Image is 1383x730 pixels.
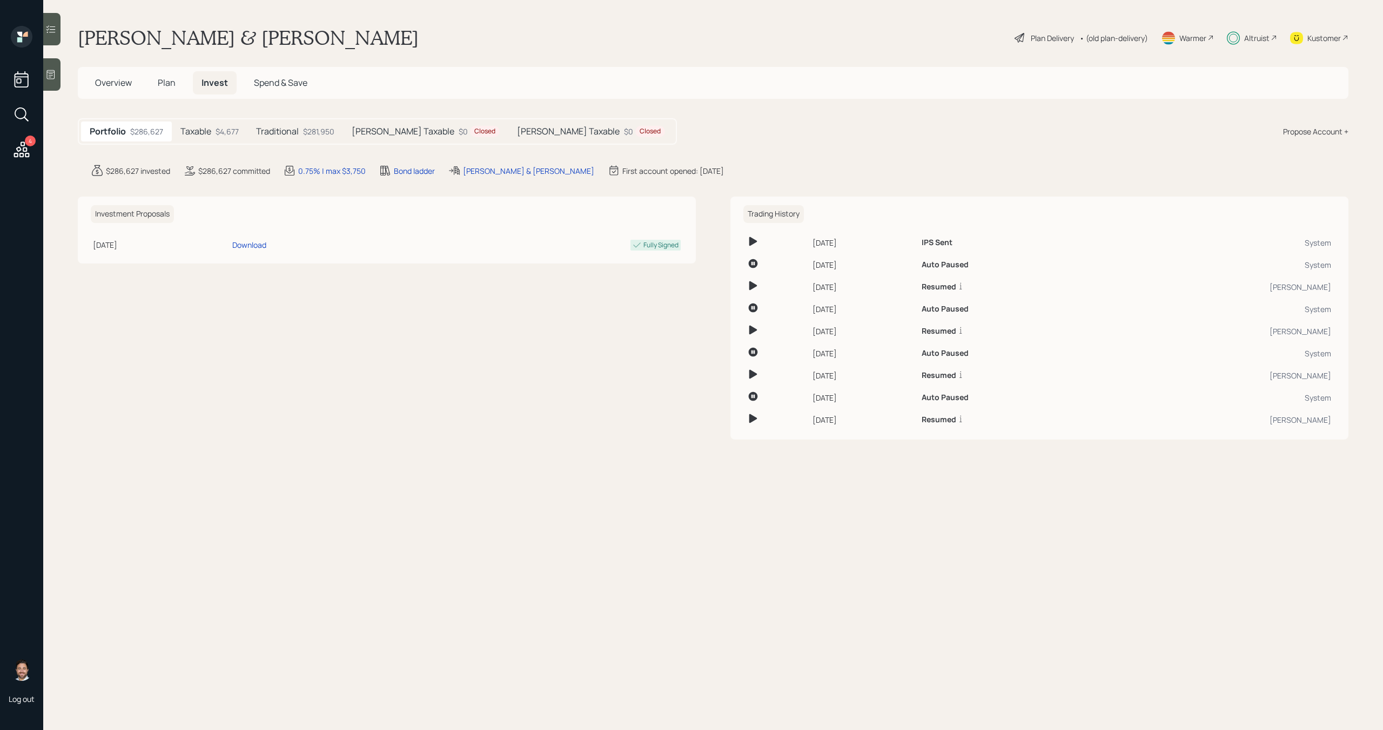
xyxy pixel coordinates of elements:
div: Propose Account + [1283,126,1348,137]
img: michael-russo-headshot.png [11,659,32,681]
div: System [1106,348,1331,359]
div: $286,627 invested [106,165,170,177]
div: [PERSON_NAME] [1106,370,1331,381]
div: $4,677 [216,126,239,137]
div: Log out [9,694,35,704]
h6: Auto Paused [922,260,969,269]
div: System [1106,392,1331,403]
div: $281,950 [303,126,334,137]
div: System [1106,259,1331,271]
div: Bond ladder [394,165,435,177]
div: $286,627 committed [198,165,270,177]
div: [DATE] [813,281,914,293]
div: [DATE] [93,239,228,251]
div: [DATE] [813,326,914,337]
div: Closed [474,127,495,136]
h6: Auto Paused [922,393,969,402]
div: Fully Signed [643,240,679,250]
div: [DATE] [813,303,914,315]
div: [DATE] [813,414,914,425]
div: Plan Delivery [1031,32,1074,44]
h5: Traditional [256,126,299,137]
h5: [PERSON_NAME] Taxable [517,126,620,137]
div: 0.75% | max $3,750 [298,165,366,177]
div: Closed [640,127,661,136]
div: $0 [459,126,500,137]
div: Warmer [1179,32,1206,44]
div: $286,627 [130,126,163,137]
h5: [PERSON_NAME] Taxable [352,126,454,137]
span: Overview [95,77,132,89]
div: System [1106,303,1331,315]
span: Plan [158,77,176,89]
h6: Auto Paused [922,349,969,358]
div: [PERSON_NAME] [1106,326,1331,337]
h6: Resumed [922,282,956,292]
h5: Taxable [180,126,211,137]
span: Spend & Save [254,77,307,89]
div: [DATE] [813,392,914,403]
h5: Portfolio [90,126,126,137]
h1: [PERSON_NAME] & [PERSON_NAME] [78,26,419,50]
div: [DATE] [813,370,914,381]
div: [PERSON_NAME] [1106,414,1331,425]
h6: Auto Paused [922,305,969,314]
div: $0 [624,126,665,137]
div: [DATE] [813,259,914,271]
div: Download [232,239,266,251]
div: • (old plan-delivery) [1079,32,1148,44]
span: Invest [202,77,228,89]
div: [DATE] [813,348,914,359]
div: [DATE] [813,237,914,248]
div: Altruist [1244,32,1270,44]
div: System [1106,237,1331,248]
h6: Trading History [743,205,804,223]
div: 4 [25,136,36,146]
div: [PERSON_NAME] [1106,281,1331,293]
div: First account opened: [DATE] [622,165,724,177]
h6: Resumed [922,415,956,424]
div: Kustomer [1307,32,1341,44]
h6: Investment Proposals [91,205,174,223]
h6: Resumed [922,327,956,336]
h6: Resumed [922,371,956,380]
h6: IPS Sent [922,238,952,247]
div: [PERSON_NAME] & [PERSON_NAME] [463,165,594,177]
